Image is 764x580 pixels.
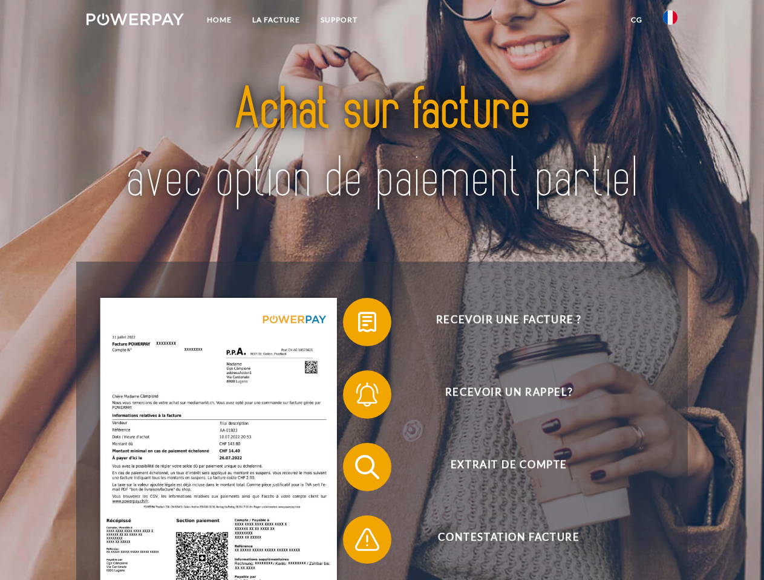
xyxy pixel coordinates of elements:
[361,515,657,564] span: Contestation Facture
[343,370,658,419] button: Recevoir un rappel?
[352,307,382,337] img: qb_bill.svg
[352,524,382,555] img: qb_warning.svg
[621,9,653,31] a: CG
[352,452,382,482] img: qb_search.svg
[343,515,658,564] button: Contestation Facture
[87,13,184,25] img: logo-powerpay-white.svg
[343,443,658,491] button: Extrait de compte
[310,9,368,31] a: Support
[352,379,382,410] img: qb_bell.svg
[361,443,657,491] span: Extrait de compte
[116,58,648,231] img: title-powerpay_fr.svg
[343,298,658,346] button: Recevoir une facture ?
[242,9,310,31] a: LA FACTURE
[197,9,242,31] a: Home
[663,10,677,25] img: fr
[361,298,657,346] span: Recevoir une facture ?
[361,370,657,419] span: Recevoir un rappel?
